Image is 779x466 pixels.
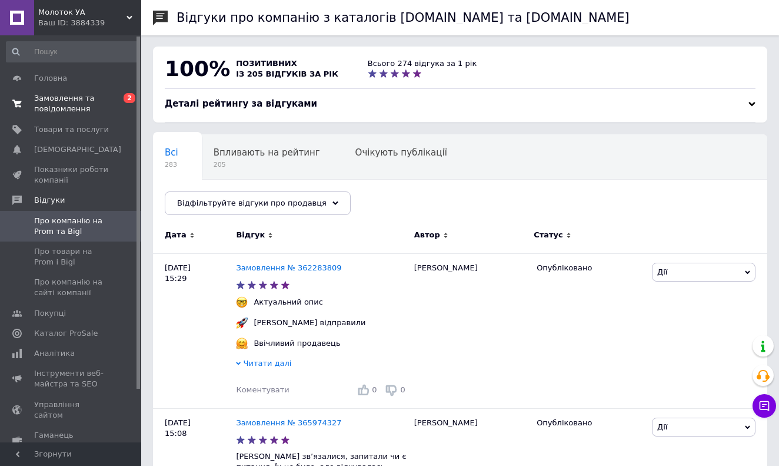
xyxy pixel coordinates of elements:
[34,348,75,359] span: Аналітика
[124,93,135,103] span: 2
[165,98,755,110] div: Деталі рейтингу за відгуками
[177,199,327,207] span: Відфільтруйте відгуки про продавця
[34,277,109,298] span: Про компанію на сайті компанії
[236,59,297,68] span: позитивних
[165,147,178,158] span: Всі
[236,338,248,349] img: :hugging_face:
[355,147,447,158] span: Очікують публікації
[165,98,317,109] span: Деталі рейтингу за відгуками
[537,263,643,273] div: Опубліковано
[236,70,338,78] span: із 205 відгуків за рік
[153,180,308,224] div: Опубліковані без коментаря
[537,418,643,428] div: Опубліковано
[236,385,289,395] div: Коментувати
[236,358,408,372] div: Читати далі
[34,216,109,237] span: Про компанію на Prom та Bigl
[657,422,667,431] span: Дії
[165,230,187,240] span: Дата
[34,195,65,206] span: Відгуки
[165,192,284,203] span: Опубліковані без комен...
[244,359,292,368] span: Читати далі
[236,418,341,427] a: Замовлення № 365974327
[165,57,230,81] span: 100%
[251,338,343,349] div: Ввічливий продавець
[38,7,126,18] span: Молоток УА
[34,399,109,421] span: Управління сайтом
[34,246,109,267] span: Про товари на Prom і Bigl
[177,11,630,25] h1: Відгуки про компанію з каталогів [DOMAIN_NAME] та [DOMAIN_NAME]
[34,308,66,319] span: Покупці
[236,263,341,272] a: Замовлення № 362283809
[368,58,477,69] div: Всього 274 відгука за 1 рік
[236,317,248,329] img: :rocket:
[372,385,377,394] span: 0
[408,253,531,408] div: [PERSON_NAME]
[251,318,368,328] div: [PERSON_NAME] відправили
[34,164,109,186] span: Показники роботи компанії
[165,160,178,169] span: 283
[34,430,109,451] span: Гаманець компанії
[400,385,405,394] span: 0
[34,328,98,339] span: Каталог ProSale
[251,297,326,308] div: Актуальний опис
[414,230,440,240] span: Автор
[34,93,109,114] span: Замовлення та повідомлення
[34,368,109,389] span: Інструменти веб-майстра та SEO
[153,253,236,408] div: [DATE] 15:29
[34,144,121,155] span: [DEMOGRAPHIC_DATA]
[236,230,265,240] span: Відгук
[236,385,289,394] span: Коментувати
[534,230,563,240] span: Статус
[6,41,139,62] input: Пошук
[214,160,320,169] span: 205
[34,124,109,135] span: Товари та послуги
[657,267,667,276] span: Дії
[753,394,776,418] button: Чат з покупцем
[34,73,67,84] span: Головна
[236,296,248,308] img: :nerd_face:
[214,147,320,158] span: Впливають на рейтинг
[38,18,141,28] div: Ваш ID: 3884339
